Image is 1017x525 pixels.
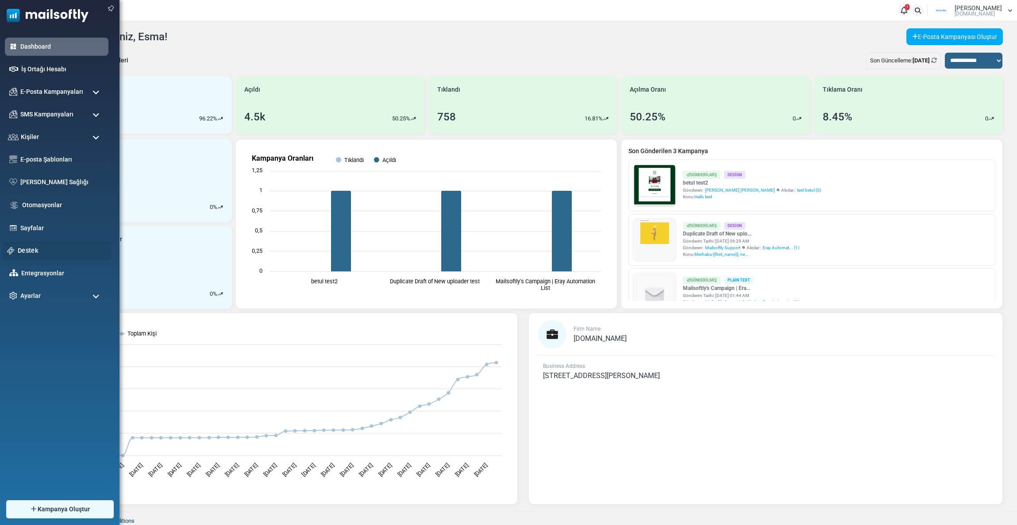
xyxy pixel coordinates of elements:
div: 4.5k [244,109,266,125]
text: Kampanya Oranları [252,154,313,162]
img: domain-health-icon.svg [9,178,17,185]
span: Açılma Oranı [630,85,666,94]
text: 0,25 [252,247,262,254]
a: Destek [18,246,106,255]
span: Kişiler [21,132,39,142]
a: test betul (3) [797,187,821,193]
p: 0 [793,114,796,123]
svg: Kampanya Oranları [243,147,609,301]
a: Yeni Kişiler 10443 0% [43,139,232,222]
p: 0 [210,290,213,298]
b: [DATE] [913,57,930,64]
text: [DATE] [224,462,240,478]
div: 758 [437,109,456,125]
img: email-templates-icon.svg [9,155,17,163]
text: [DATE] [185,462,201,478]
p: Merhaba {(first_name)} [46,4,259,13]
div: Gönderilmiş [683,277,720,284]
span: SMS Kampanyaları [20,110,73,119]
span: 1 [905,4,910,10]
span: Mailsoftly Support [705,244,740,251]
text: [DATE] [454,462,470,478]
a: 1 [898,4,910,16]
text: Duplicate Draft of New uploader test [390,278,480,285]
img: campaigns-icon.png [9,110,17,118]
span: [DOMAIN_NAME] [955,11,995,16]
text: [DATE] [166,462,182,478]
text: [DATE] [473,462,489,478]
div: Gönderen: Alıcılar:: [683,299,799,305]
text: [DATE] [358,462,374,478]
a: Son Gönderilen 3 Kampanya [628,147,995,156]
p: 16.81% [585,114,603,123]
a: Eray Automat... (1) [763,244,799,251]
strong: Shop Now and Save Big! [116,180,189,187]
div: Gönderen: Alıcılar:: [683,187,821,193]
text: 0,5 [255,227,262,234]
a: Entegrasyonlar [21,269,104,278]
a: User Logo [PERSON_NAME] [DOMAIN_NAME] [930,4,1013,17]
text: Tıklandı [344,157,364,163]
text: [DATE] [243,462,259,478]
img: empty-draft-icon2.svg [634,274,675,315]
text: [DATE] [300,462,316,478]
text: [DATE] [320,462,335,478]
a: Eray Automat... (1) [763,299,799,305]
text: Toplam Kişi [127,330,157,337]
img: contacts-icon.svg [8,134,19,140]
span: Firm Name [574,326,601,332]
text: 0 [259,267,262,274]
text: [DATE] [416,462,431,478]
span: Hello test [694,194,712,199]
div: Gönderen: Alıcılar:: [683,244,799,251]
span: Mailsoftly Support [705,299,740,305]
div: 8.45% [823,109,852,125]
p: 96.22% [199,114,217,123]
div: Konu: [683,251,799,258]
div: Plain Text [724,277,754,284]
a: İş Ortağı Hesabı [21,65,104,74]
span: [DOMAIN_NAME] [574,334,627,343]
p: Lorem ipsum dolor sit amet, consectetur adipiscing elit, sed do eiusmod tempor incididunt [46,232,259,241]
text: 1,25 [252,167,262,174]
img: User Logo [930,4,952,17]
text: [DATE] [147,462,163,478]
img: dashboard-icon-active.svg [9,42,17,50]
text: 0,75 [252,207,262,214]
text: [DATE] [262,462,278,478]
strong: Follow Us [136,209,169,217]
img: campaigns-icon.png [9,88,17,96]
text: [DATE] [377,462,393,478]
p: 0 [210,203,213,212]
span: [PERSON_NAME] [955,5,1002,11]
p: 50.25% [392,114,410,123]
a: Dashboard [20,42,104,51]
text: betul test2 [311,278,338,285]
text: [DATE] [396,462,412,478]
div: % [210,290,223,298]
a: Shop Now and Save Big! [108,176,198,192]
text: [DATE] [205,462,221,478]
a: Duplicate Draft of New uplo... [683,230,799,238]
h1: Test {(email)} [40,154,266,167]
span: E-Posta Kampanyaları [20,87,83,97]
a: betul test2 [683,179,821,187]
span: Tıklama Oranı [823,85,863,94]
a: Refresh Stats [931,57,937,64]
text: Açıldı [382,157,396,163]
span: Business Address [543,363,585,369]
span: Tıklandı [437,85,460,94]
div: Gönderilmiş [683,171,720,178]
a: Sayfalar [20,224,104,233]
a: Mailsoftly's Campaign | Era... [683,284,799,292]
div: Son Güncelleme: [866,52,941,69]
span: Merhaba {(first_name)}, ne... [694,252,749,257]
text: Mailsoftly's Campaign | Eray Automation List [496,278,595,291]
text: [DATE] [435,462,451,478]
div: Konu: [683,193,821,200]
div: % [210,203,223,212]
div: 50.25% [630,109,666,125]
span: [PERSON_NAME] [PERSON_NAME] [705,187,775,193]
span: Ayarlar [20,291,41,301]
